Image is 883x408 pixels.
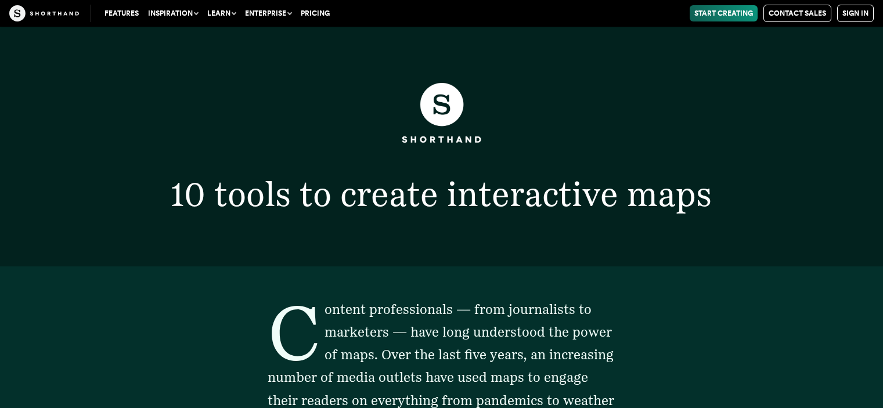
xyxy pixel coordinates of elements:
[143,5,203,21] button: Inspiration
[113,177,770,211] h1: 10 tools to create interactive maps
[240,5,296,21] button: Enterprise
[296,5,334,21] a: Pricing
[9,5,79,21] img: The Craft
[100,5,143,21] a: Features
[763,5,831,22] a: Contact Sales
[203,5,240,21] button: Learn
[837,5,874,22] a: Sign in
[690,5,758,21] a: Start Creating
